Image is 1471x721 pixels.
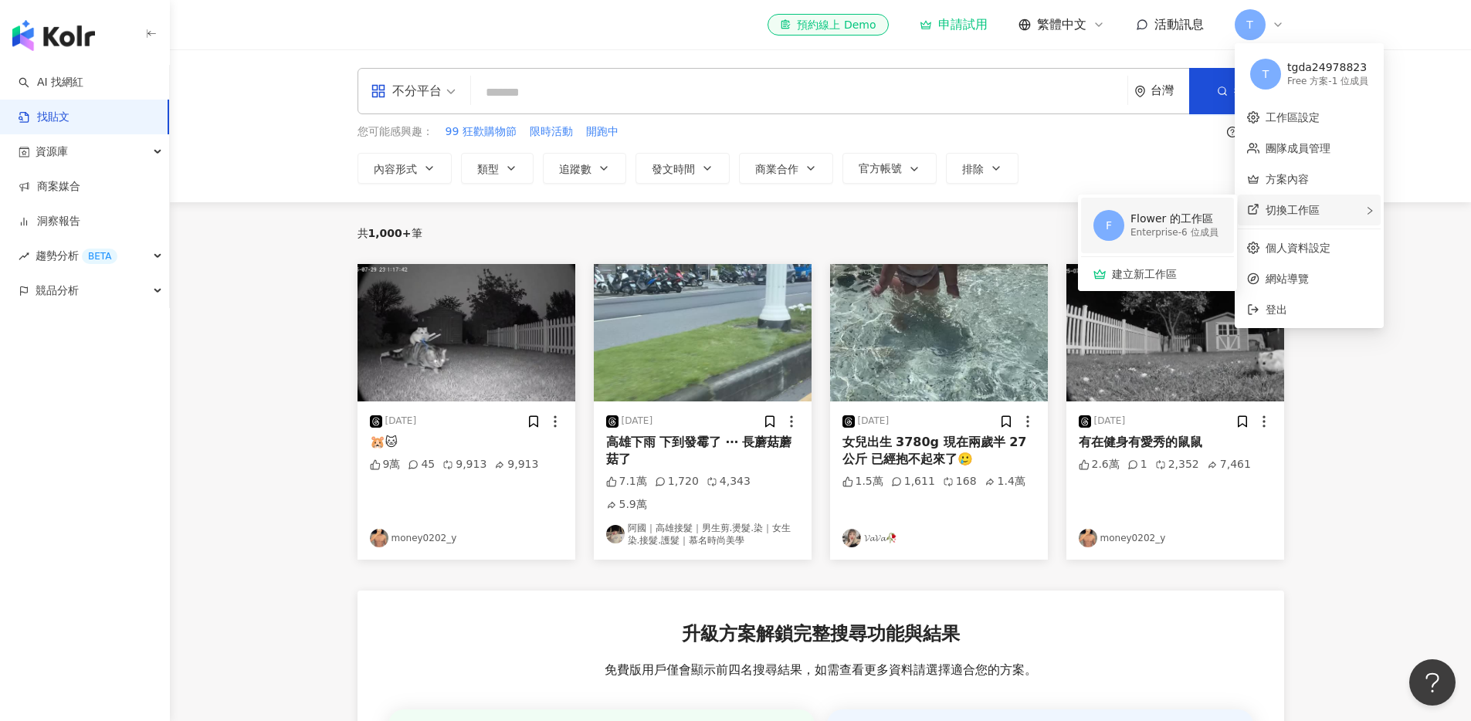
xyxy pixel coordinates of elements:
a: KOL Avatarmoney0202_y [370,529,563,547]
a: 預約線上 Demo [768,14,888,36]
img: post-image [358,264,575,401]
span: F [1106,217,1112,234]
div: [DATE] [622,415,653,428]
button: 官方帳號 [842,153,937,184]
a: 團隊成員管理 [1266,142,1330,154]
span: 活動訊息 [1154,17,1204,32]
span: 追蹤數 [559,163,591,175]
button: 追蹤數 [543,153,626,184]
div: 台灣 [1151,84,1189,97]
div: Free 方案 - 1 位成員 [1287,75,1368,88]
span: 升級方案解鎖完整搜尋功能與結果 [682,621,960,648]
a: 方案內容 [1266,173,1309,185]
span: T [1263,66,1269,83]
div: 女兒出生 3780g 現在兩歲半 27公斤 已經抱不起來了🥲 [842,434,1035,469]
a: searchAI 找網紅 [19,75,83,90]
span: 網站導覽 [1266,270,1371,287]
span: 官方帳號 [859,162,902,174]
div: 1.4萬 [985,474,1025,489]
span: 資源庫 [36,134,68,169]
a: KOL Avatar阿國｜高雄接髮｜男生剪.燙髮.染｜女生染.接髮.護髮｜慕名時尚美學 [606,522,799,548]
a: 找貼文 [19,110,69,125]
div: Flower 的工作區 [1130,212,1218,227]
div: 7.1萬 [606,474,647,489]
div: 45 [408,457,435,472]
div: 高雄下雨 下到發霉了 ⋯ 長蘑菇蘑菇了 [606,434,799,469]
div: 共 筆 [358,227,422,239]
img: logo [12,20,95,51]
button: 限時活動 [529,124,574,140]
iframe: Help Scout Beacon - Open [1409,659,1456,706]
a: 工作區設定 [1266,111,1320,124]
a: 洞察報告 [19,214,80,229]
span: environment [1134,86,1146,97]
span: 搜尋 [1234,85,1256,97]
span: 繁體中文 [1037,16,1086,33]
span: 發文時間 [652,163,695,175]
a: KOL Avatar𝓥𝓪𝓥𝓪🥀 [842,529,1035,547]
div: 有在健身有愛秀的鼠鼠 [1079,434,1272,451]
span: 趨勢分析 [36,239,117,273]
span: 類型 [477,163,499,175]
div: 1.5萬 [842,474,883,489]
span: 切換工作區 [1266,204,1320,216]
div: 168 [943,474,977,489]
span: appstore [371,83,386,99]
button: 99 狂歡購物節 [445,124,517,140]
span: 競品分析 [36,273,79,308]
button: 內容形式 [358,153,452,184]
div: [DATE] [858,415,890,428]
div: [DATE] [385,415,417,428]
button: 排除 [946,153,1019,184]
div: 1 [1127,457,1147,472]
img: KOL Avatar [370,529,388,547]
img: post-image [1066,264,1284,401]
div: BETA [82,249,117,264]
button: 發文時間 [636,153,730,184]
div: 1,720 [655,474,699,489]
button: 開跑中 [585,124,619,140]
div: 2,352 [1155,457,1199,472]
span: 排除 [962,163,984,175]
div: 不分平台 [371,79,442,103]
div: 9,913 [442,457,486,472]
span: 限時活動 [530,124,573,140]
div: 7,461 [1207,457,1251,472]
div: 9,913 [494,457,538,472]
a: 商案媒合 [19,179,80,195]
button: 類型 [461,153,534,184]
span: 免費版用戶僅會顯示前四名搜尋結果，如需查看更多資料請選擇適合您的方案。 [605,662,1037,679]
button: 搜尋 [1189,68,1283,114]
span: T [1246,16,1253,33]
span: 1,000+ [368,227,412,239]
div: [DATE] [1094,415,1126,428]
span: rise [19,251,29,262]
span: question-circle [1227,127,1238,137]
span: right [1365,206,1374,215]
div: 9萬 [370,457,401,472]
div: 1,611 [891,474,935,489]
a: KOL Avatarmoney0202_y [1079,529,1272,547]
div: tgda24978823 [1287,60,1368,76]
span: 商業合作 [755,163,798,175]
div: Enterprise - 6 位成員 [1130,226,1218,239]
img: KOL Avatar [842,529,861,547]
span: 內容形式 [374,163,417,175]
img: KOL Avatar [606,525,625,543]
img: post-image [830,264,1048,401]
img: KOL Avatar [1079,529,1097,547]
button: 商業合作 [739,153,833,184]
div: 2.6萬 [1079,457,1120,472]
span: 登出 [1266,303,1287,316]
span: 開跑中 [586,124,619,140]
a: 個人資料設定 [1266,242,1330,254]
div: 5.9萬 [606,497,647,513]
span: 99 狂歡購物節 [446,124,517,140]
div: 🐹🐱 [370,434,563,451]
img: post-image [594,264,812,401]
a: 申請試用 [920,17,988,32]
